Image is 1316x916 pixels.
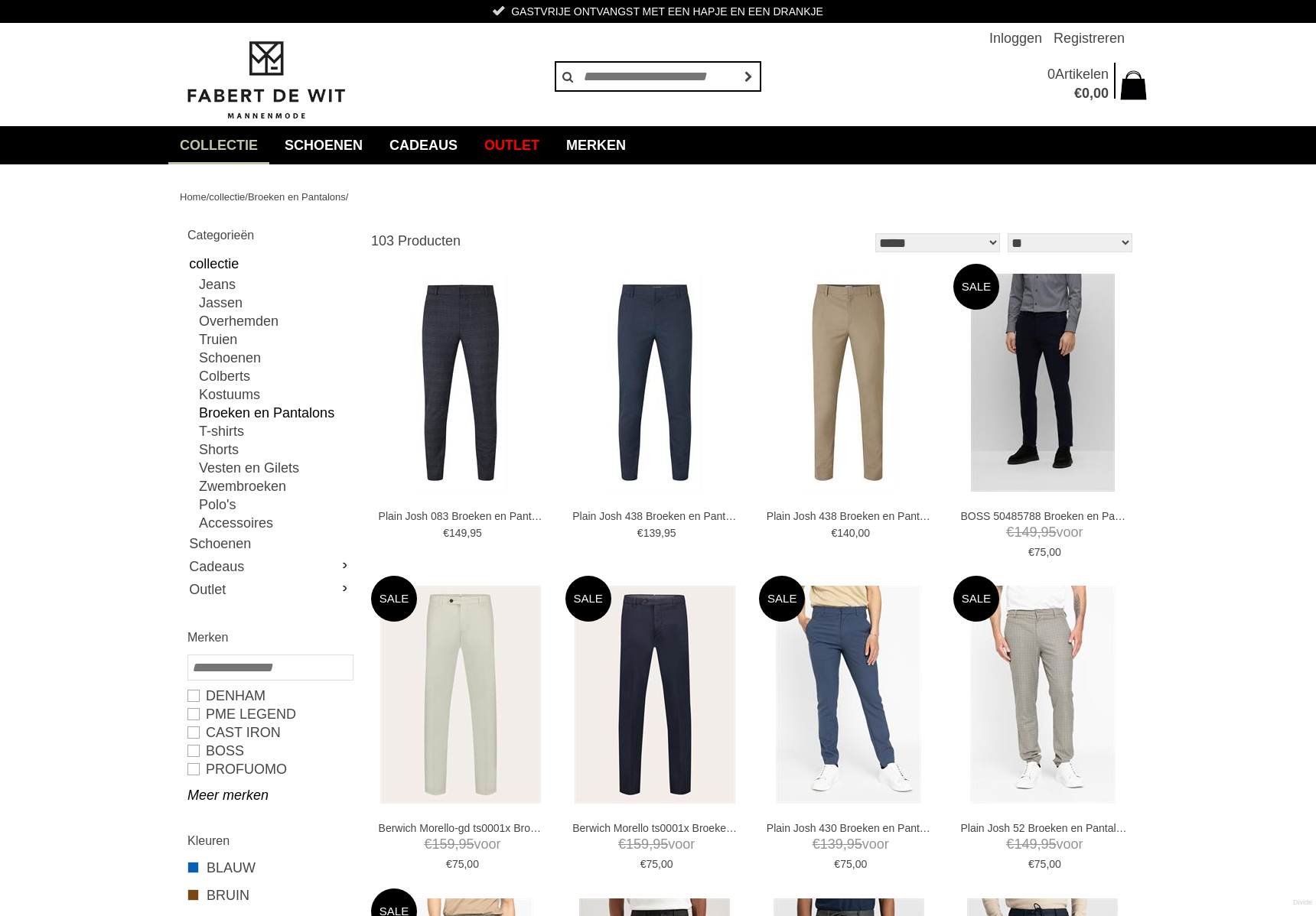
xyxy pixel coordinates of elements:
[1037,836,1041,852] span: ,
[248,191,346,203] a: Broeken en Pantalons
[187,786,352,804] a: Meer merken
[187,760,352,778] a: PROFUOMO
[1090,86,1093,101] span: ,
[649,836,653,852] span: ,
[467,527,470,539] span: ,
[459,836,474,852] span: 95
[1014,525,1037,540] span: 149
[187,578,352,601] a: Outlet
[443,527,449,539] span: €
[273,126,374,164] a: Schoenen
[1034,546,1047,558] span: 75
[971,274,1115,492] img: BOSS 50485788 Broeken en Pantalons
[473,126,551,164] a: Outlet
[187,742,352,760] a: BOSS
[776,586,921,804] img: Plain Josh 430 Broeken en Pantalons
[180,191,207,203] a: Home
[199,367,352,385] a: Colberts
[199,294,352,312] a: Jassen
[626,836,649,852] span: 159
[449,527,467,539] span: 149
[199,495,352,514] a: Polo's
[618,836,626,852] span: €
[1028,546,1034,558] span: €
[647,858,659,870] span: 75
[180,39,352,122] img: Fabert de Wit
[1028,858,1034,870] span: €
[455,836,459,852] span: ,
[245,191,248,203] span: /
[1054,23,1125,54] a: Registreren
[187,723,352,742] a: CAST IRON
[820,836,843,852] span: 139
[379,835,547,854] span: voor
[664,527,676,539] span: 95
[187,831,352,850] h2: Kleuren
[209,191,245,203] a: collectie
[187,687,352,705] a: DENHAM
[801,274,896,492] img: Plain Josh 438 Broeken en Pantalons
[640,858,647,870] span: €
[960,821,1129,835] a: Plain Josh 52 Broeken en Pantalons
[346,191,349,203] span: /
[199,385,352,404] a: Kostuums
[199,440,352,459] a: Shorts
[187,885,352,905] a: BRUIN
[1034,858,1047,870] span: 75
[858,527,871,539] span: 00
[1014,836,1037,852] span: 149
[187,705,352,723] a: PME LEGEND
[653,836,668,852] span: 95
[834,858,840,870] span: €
[187,555,352,578] a: Cadeaus
[187,532,352,555] a: Schoenen
[855,858,868,870] span: 00
[199,477,352,495] a: Zwembroeken
[852,858,855,870] span: ,
[837,527,855,539] span: 140
[1037,525,1041,540] span: ,
[187,858,352,878] a: BLAUW
[199,330,352,349] a: Truien
[371,233,461,248] span: 103 Producten
[1041,525,1056,540] span: 95
[1046,858,1049,870] span: ,
[1041,836,1056,852] span: 95
[661,858,673,870] span: 00
[199,422,352,440] a: T-shirts
[379,821,547,835] a: Berwich Morello-gd ts0001x Broeken en Pantalons
[464,858,467,870] span: ,
[970,586,1116,804] img: Plain Josh 52 Broeken en Pantalons
[470,527,482,539] span: 95
[187,252,352,275] a: collectie
[1047,67,1055,82] span: 0
[1006,525,1014,540] span: €
[608,274,702,492] img: Plain Josh 438 Broeken en Pantalons
[960,509,1129,523] a: BOSS 50485788 Broeken en Pantalons
[555,126,637,164] a: Merken
[199,275,352,294] a: Jeans
[1006,836,1014,852] span: €
[572,821,741,835] a: Berwich Morello ts0001x Broeken en Pantalons
[989,23,1042,54] a: Inloggen
[199,312,352,330] a: Overhemden
[379,509,547,523] a: Plain Josh 083 Broeken en Pantalons
[199,514,352,532] a: Accessoires
[831,527,837,539] span: €
[767,821,935,835] a: Plain Josh 430 Broeken en Pantalons
[855,527,858,539] span: ,
[199,349,352,367] a: Schoenen
[467,858,479,870] span: 00
[413,274,508,492] img: Plain Josh 083 Broeken en Pantalons
[380,586,541,804] img: Berwich Morello-gd ts0001x Broeken en Pantalons
[813,836,820,852] span: €
[1093,86,1109,101] span: 00
[199,404,352,422] a: Broeken en Pantalons
[1074,86,1082,101] span: €
[658,858,661,870] span: ,
[767,509,935,523] a: Plain Josh 438 Broeken en Pantalons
